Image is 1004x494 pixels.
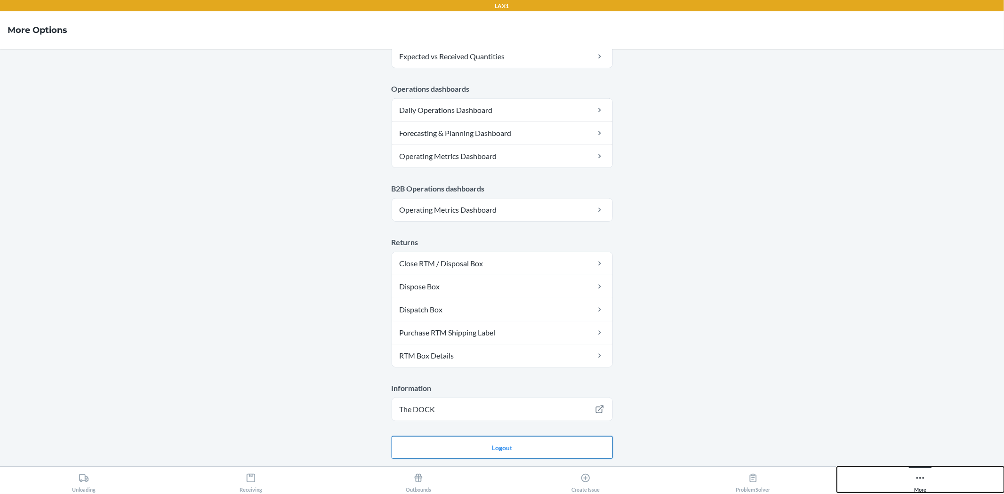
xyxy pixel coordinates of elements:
div: Create Issue [571,469,600,493]
a: Operating Metrics Dashboard [392,199,612,221]
button: Create Issue [502,467,670,493]
div: Receiving [240,469,262,493]
a: Operating Metrics Dashboard [392,145,612,167]
a: The DOCK [392,398,612,421]
div: Unloading [72,469,96,493]
a: Daily Operations Dashboard [392,99,612,121]
p: Returns [392,237,613,248]
button: Receiving [168,467,335,493]
p: LAX1 [495,2,509,10]
a: RTM Box Details [392,344,612,367]
p: B2B Operations dashboards [392,183,613,194]
div: Problem Solver [736,469,771,493]
a: Forecasting & Planning Dashboard [392,122,612,144]
p: Information [392,382,613,394]
div: Outbounds [406,469,431,493]
a: Purchase RTM Shipping Label [392,321,612,344]
button: Outbounds [335,467,502,493]
h4: More Options [8,24,67,36]
p: Operations dashboards [392,83,613,95]
a: Dispose Box [392,275,612,298]
div: More [914,469,926,493]
a: Close RTM / Disposal Box [392,252,612,275]
button: Problem Solver [669,467,837,493]
a: Expected vs Received Quantities [392,45,612,68]
button: Logout [392,436,613,459]
a: Dispatch Box [392,298,612,321]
